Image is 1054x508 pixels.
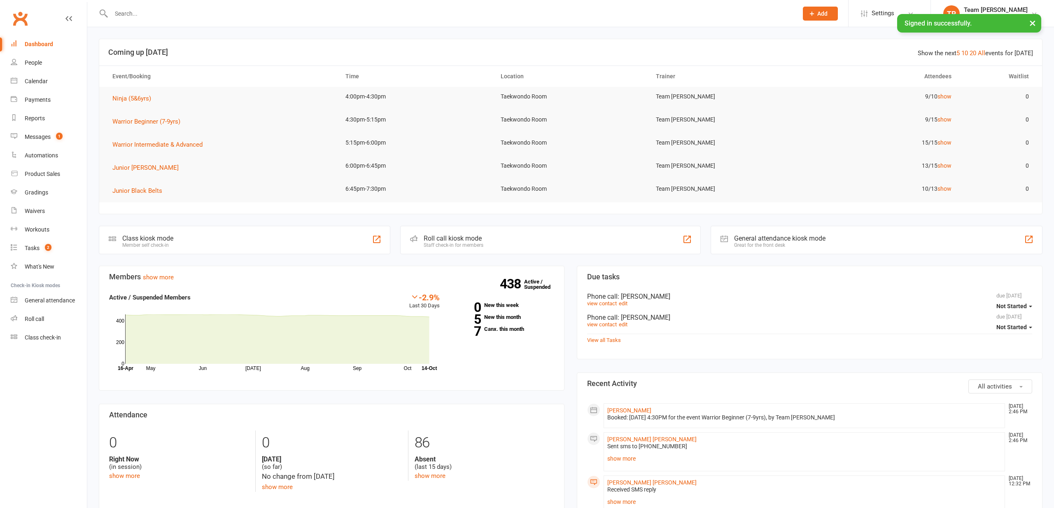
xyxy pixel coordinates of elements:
[452,326,554,332] a: 7Canx. this month
[11,54,87,72] a: People
[452,302,554,308] a: 0New this week
[618,293,670,300] span: : [PERSON_NAME]
[607,486,1001,493] div: Received SMS reply
[112,95,151,102] span: Ninja (5&6yrs)
[587,379,1032,388] h3: Recent Activity
[452,301,481,314] strong: 0
[619,321,627,328] a: edit
[493,179,648,199] td: Taekwondo Room
[109,455,249,463] strong: Right Now
[959,110,1037,129] td: 0
[338,133,493,152] td: 5:15pm-6:00pm
[424,234,483,242] div: Roll call kiosk mode
[11,291,87,310] a: General attendance kiosk mode
[803,7,838,21] button: Add
[112,94,157,103] button: Ninja (5&6yrs)
[996,303,1027,309] span: Not Started
[424,242,483,248] div: Staff check-in for members
[262,471,401,482] div: No change from [DATE]
[648,179,804,199] td: Team [PERSON_NAME]
[112,141,203,148] span: Warrior Intermediate & Advanced
[1025,14,1040,32] button: ×
[937,162,951,169] a: show
[25,171,60,177] div: Product Sales
[415,472,445,480] a: show more
[956,49,960,57] a: 5
[109,455,249,471] div: (in session)
[262,431,401,455] div: 0
[587,273,1032,281] h3: Due tasks
[1005,404,1032,414] time: [DATE] 2:46 PM
[1005,433,1032,443] time: [DATE] 2:46 PM
[122,234,173,242] div: Class kiosk mode
[452,314,554,320] a: 5New this month
[996,299,1032,314] button: Not Started
[964,6,1028,14] div: Team [PERSON_NAME]
[25,245,40,251] div: Tasks
[11,328,87,347] a: Class kiosk mode
[338,179,493,199] td: 6:45pm-7:30pm
[11,91,87,109] a: Payments
[937,93,951,100] a: show
[804,87,959,106] td: 9/10
[10,8,30,29] a: Clubworx
[607,496,1001,508] a: show more
[804,179,959,199] td: 10/13
[587,300,617,307] a: view contact
[607,436,697,442] a: [PERSON_NAME] [PERSON_NAME]
[11,202,87,220] a: Waivers
[25,334,61,341] div: Class check-in
[959,156,1037,176] td: 0
[587,293,1032,300] div: Phone call
[587,314,1032,321] div: Phone call
[964,14,1028,21] div: Team [PERSON_NAME]
[262,455,401,471] div: (so far)
[11,258,87,276] a: What's New
[25,41,53,47] div: Dashboard
[11,128,87,146] a: Messages 1
[338,66,493,87] th: Time
[25,133,51,140] div: Messages
[607,479,697,486] a: [PERSON_NAME] [PERSON_NAME]
[804,110,959,129] td: 9/15
[56,133,63,140] span: 1
[996,324,1027,330] span: Not Started
[11,165,87,183] a: Product Sales
[25,208,45,214] div: Waivers
[112,140,208,150] button: Warrior Intermediate & Advanced
[493,156,648,176] td: Taekwondo Room
[968,379,1032,393] button: All activities
[872,4,894,23] span: Settings
[937,139,951,146] a: show
[11,310,87,328] a: Roll call
[25,96,51,103] div: Payments
[11,35,87,54] a: Dashboard
[943,5,960,22] div: TP
[338,87,493,106] td: 4:00pm-4:30pm
[11,109,87,128] a: Reports
[648,156,804,176] td: Team [PERSON_NAME]
[905,19,972,27] span: Signed in successfully.
[109,8,792,19] input: Search...
[25,226,49,233] div: Workouts
[25,152,58,159] div: Automations
[959,179,1037,199] td: 0
[493,110,648,129] td: Taekwondo Room
[112,163,184,173] button: Junior [PERSON_NAME]
[996,320,1032,335] button: Not Started
[415,431,554,455] div: 86
[804,156,959,176] td: 13/15
[452,313,481,325] strong: 5
[338,110,493,129] td: 4:30pm-5:15pm
[112,187,162,194] span: Junior Black Belts
[804,133,959,152] td: 15/15
[112,117,186,126] button: Warrior Beginner (7-9yrs)
[11,239,87,258] a: Tasks 2
[607,414,1001,421] div: Booked: [DATE] 4:30PM for the event Warrior Beginner (7-9yrs), by Team [PERSON_NAME]
[734,242,825,248] div: Great for the front desk
[11,220,87,239] a: Workouts
[607,443,687,449] span: Sent sms to [PHONE_NUMBER]
[409,293,440,310] div: Last 30 Days
[11,183,87,202] a: Gradings
[918,48,1033,58] div: Show the next events for [DATE]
